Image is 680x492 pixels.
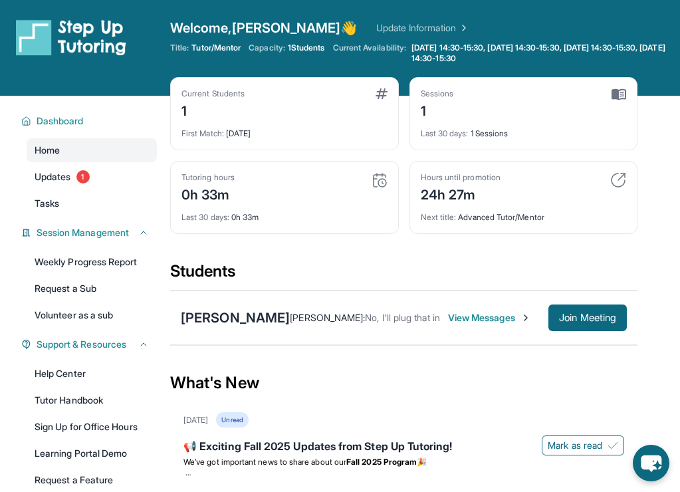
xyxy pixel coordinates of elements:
[191,43,241,53] span: Tutor/Mentor
[421,204,627,223] div: Advanced Tutor/Mentor
[27,468,157,492] a: Request a Feature
[181,120,388,139] div: [DATE]
[183,457,346,467] span: We’ve got important news to share about our
[31,114,149,128] button: Dashboard
[170,19,358,37] span: Welcome, [PERSON_NAME] 👋
[542,435,624,455] button: Mark as read
[37,114,84,128] span: Dashboard
[183,415,208,426] div: [DATE]
[181,128,224,138] span: First Match :
[411,43,677,64] span: [DATE] 14:30-15:30, [DATE] 14:30-15:30, [DATE] 14:30-15:30, [DATE] 14:30-15:30
[421,99,454,120] div: 1
[181,212,229,222] span: Last 30 days :
[35,170,71,184] span: Updates
[27,277,157,301] a: Request a Sub
[365,312,439,323] span: No, I'll plug that in
[608,440,618,451] img: Mark as read
[333,43,406,64] span: Current Availability:
[456,21,469,35] img: Chevron Right
[170,261,637,290] div: Students
[288,43,325,53] span: 1 Students
[372,172,388,188] img: card
[612,88,626,100] img: card
[27,250,157,274] a: Weekly Progress Report
[37,338,126,351] span: Support & Resources
[548,305,627,331] button: Join Meeting
[181,183,235,204] div: 0h 33m
[421,128,469,138] span: Last 30 days :
[27,191,157,215] a: Tasks
[216,412,248,428] div: Unread
[421,88,454,99] div: Sessions
[183,438,624,457] div: 📢 Exciting Fall 2025 Updates from Step Up Tutoring!
[376,21,469,35] a: Update Information
[417,457,427,467] span: 🎉
[610,172,626,188] img: card
[448,311,531,324] span: View Messages
[35,144,60,157] span: Home
[520,312,531,323] img: Chevron-Right
[27,303,157,327] a: Volunteer as a sub
[181,88,245,99] div: Current Students
[346,457,417,467] strong: Fall 2025 Program
[376,88,388,99] img: card
[31,338,149,351] button: Support & Resources
[170,354,637,412] div: What's New
[409,43,680,64] a: [DATE] 14:30-15:30, [DATE] 14:30-15:30, [DATE] 14:30-15:30, [DATE] 14:30-15:30
[76,170,90,184] span: 1
[181,308,290,327] div: [PERSON_NAME]
[27,362,157,386] a: Help Center
[27,415,157,439] a: Sign Up for Office Hours
[27,165,157,189] a: Updates1
[37,226,129,239] span: Session Management
[421,212,457,222] span: Next title :
[27,388,157,412] a: Tutor Handbook
[27,441,157,465] a: Learning Portal Demo
[170,43,189,53] span: Title:
[421,183,501,204] div: 24h 27m
[421,172,501,183] div: Hours until promotion
[31,226,149,239] button: Session Management
[633,445,669,481] button: chat-button
[290,312,365,323] span: [PERSON_NAME] :
[249,43,285,53] span: Capacity:
[181,99,245,120] div: 1
[559,314,616,322] span: Join Meeting
[548,439,602,452] span: Mark as read
[421,120,627,139] div: 1 Sessions
[181,172,235,183] div: Tutoring hours
[35,197,59,210] span: Tasks
[27,138,157,162] a: Home
[181,204,388,223] div: 0h 33m
[16,19,126,56] img: logo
